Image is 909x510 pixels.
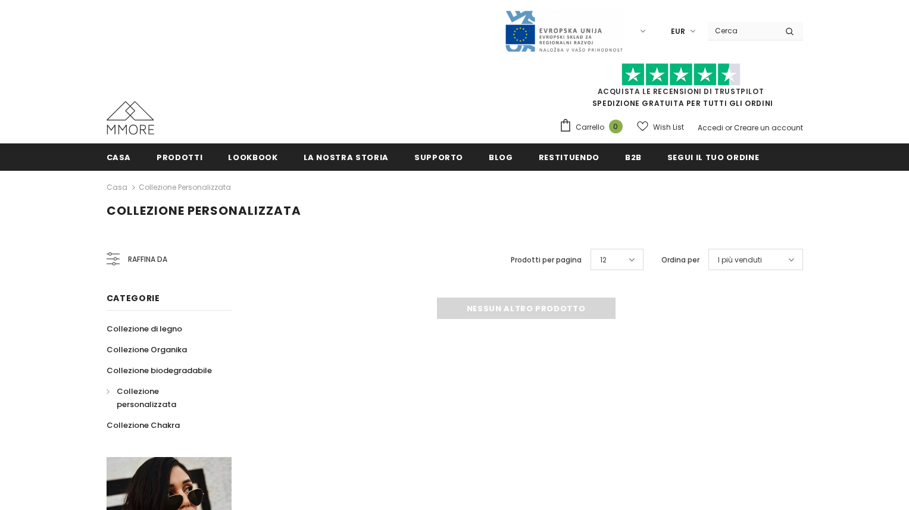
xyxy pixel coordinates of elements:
[489,152,513,163] span: Blog
[107,323,182,334] span: Collezione di legno
[653,121,684,133] span: Wish List
[128,253,167,266] span: Raffina da
[304,143,389,170] a: La nostra storia
[157,143,202,170] a: Prodotti
[228,143,277,170] a: Lookbook
[504,10,623,53] img: Javni Razpis
[139,182,231,192] a: Collezione personalizzata
[725,123,732,133] span: or
[625,143,642,170] a: B2B
[504,26,623,36] a: Javni Razpis
[718,254,762,266] span: I più venduti
[107,143,132,170] a: Casa
[107,344,187,355] span: Collezione Organika
[667,152,759,163] span: Segui il tuo ordine
[107,152,132,163] span: Casa
[559,118,629,136] a: Carrello 0
[625,152,642,163] span: B2B
[539,152,599,163] span: Restituendo
[511,254,582,266] label: Prodotti per pagina
[414,152,463,163] span: supporto
[107,202,301,219] span: Collezione personalizzata
[539,143,599,170] a: Restituendo
[698,123,723,133] a: Accedi
[157,152,202,163] span: Prodotti
[671,26,685,37] span: EUR
[609,120,623,133] span: 0
[117,386,176,410] span: Collezione personalizzata
[107,180,127,195] a: Casa
[734,123,803,133] a: Creare un account
[107,318,182,339] a: Collezione di legno
[667,143,759,170] a: Segui il tuo ordine
[107,365,212,376] span: Collezione biodegradabile
[107,292,160,304] span: Categorie
[304,152,389,163] span: La nostra storia
[559,68,803,108] span: SPEDIZIONE GRATUITA PER TUTTI GLI ORDINI
[228,152,277,163] span: Lookbook
[107,360,212,381] a: Collezione biodegradabile
[107,420,180,431] span: Collezione Chakra
[708,22,776,39] input: Search Site
[576,121,604,133] span: Carrello
[637,117,684,137] a: Wish List
[598,86,764,96] a: Acquista le recensioni di TrustPilot
[600,254,607,266] span: 12
[621,63,741,86] img: Fidati di Pilot Stars
[107,339,187,360] a: Collezione Organika
[414,143,463,170] a: supporto
[107,415,180,436] a: Collezione Chakra
[107,381,218,415] a: Collezione personalizzata
[107,101,154,134] img: Casi MMORE
[489,143,513,170] a: Blog
[661,254,699,266] label: Ordina per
